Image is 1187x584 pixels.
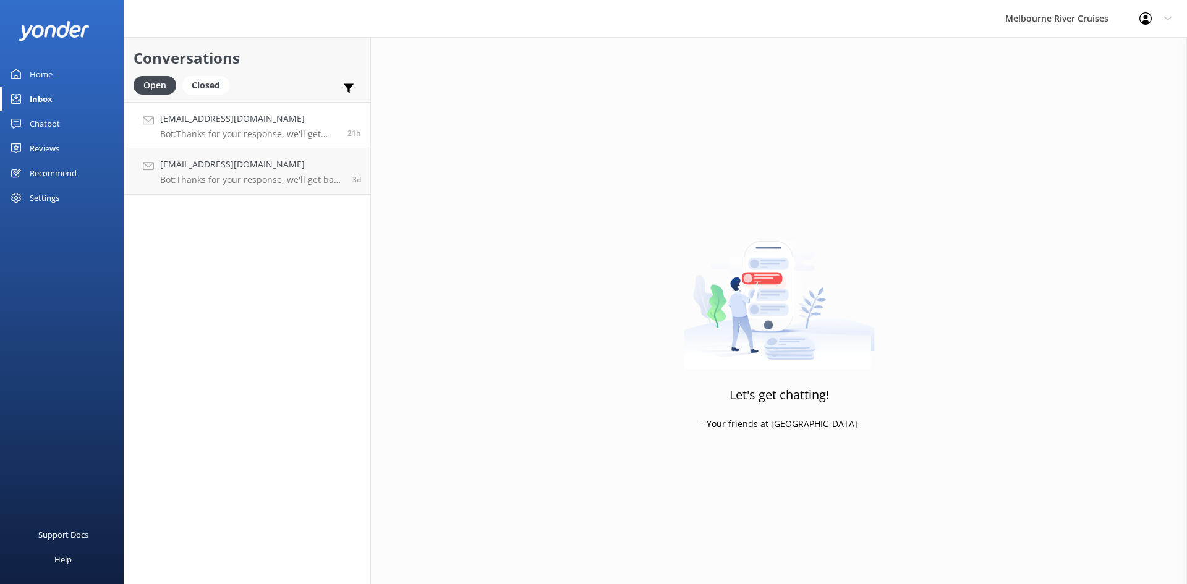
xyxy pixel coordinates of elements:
div: Settings [30,185,59,210]
a: [EMAIL_ADDRESS][DOMAIN_NAME]Bot:Thanks for your response, we'll get back to you as soon as we can... [124,102,370,148]
a: [EMAIL_ADDRESS][DOMAIN_NAME]Bot:Thanks for your response, we'll get back to you as soon as we can... [124,148,370,195]
h4: [EMAIL_ADDRESS][DOMAIN_NAME] [160,112,338,125]
div: Reviews [30,136,59,161]
div: Open [134,76,176,95]
p: - Your friends at [GEOGRAPHIC_DATA] [701,417,857,431]
div: Inbox [30,87,53,111]
h3: Let's get chatting! [730,385,829,405]
div: Closed [182,76,229,95]
span: Sep 12 2025 05:14pm (UTC +10:00) Australia/Sydney [352,174,361,185]
div: Chatbot [30,111,60,136]
a: Closed [182,78,236,91]
p: Bot: Thanks for your response, we'll get back to you as soon as we can during opening hours. [160,174,343,185]
p: Bot: Thanks for your response, we'll get back to you as soon as we can during opening hours. [160,129,338,140]
h4: [EMAIL_ADDRESS][DOMAIN_NAME] [160,158,343,171]
div: Recommend [30,161,77,185]
div: Support Docs [38,522,88,547]
h2: Conversations [134,46,361,70]
span: Sep 15 2025 06:24pm (UTC +10:00) Australia/Sydney [347,128,361,138]
div: Home [30,62,53,87]
img: yonder-white-logo.png [19,21,90,41]
div: Help [54,547,72,572]
a: Open [134,78,182,91]
img: artwork of a man stealing a conversation from at giant smartphone [684,215,875,370]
